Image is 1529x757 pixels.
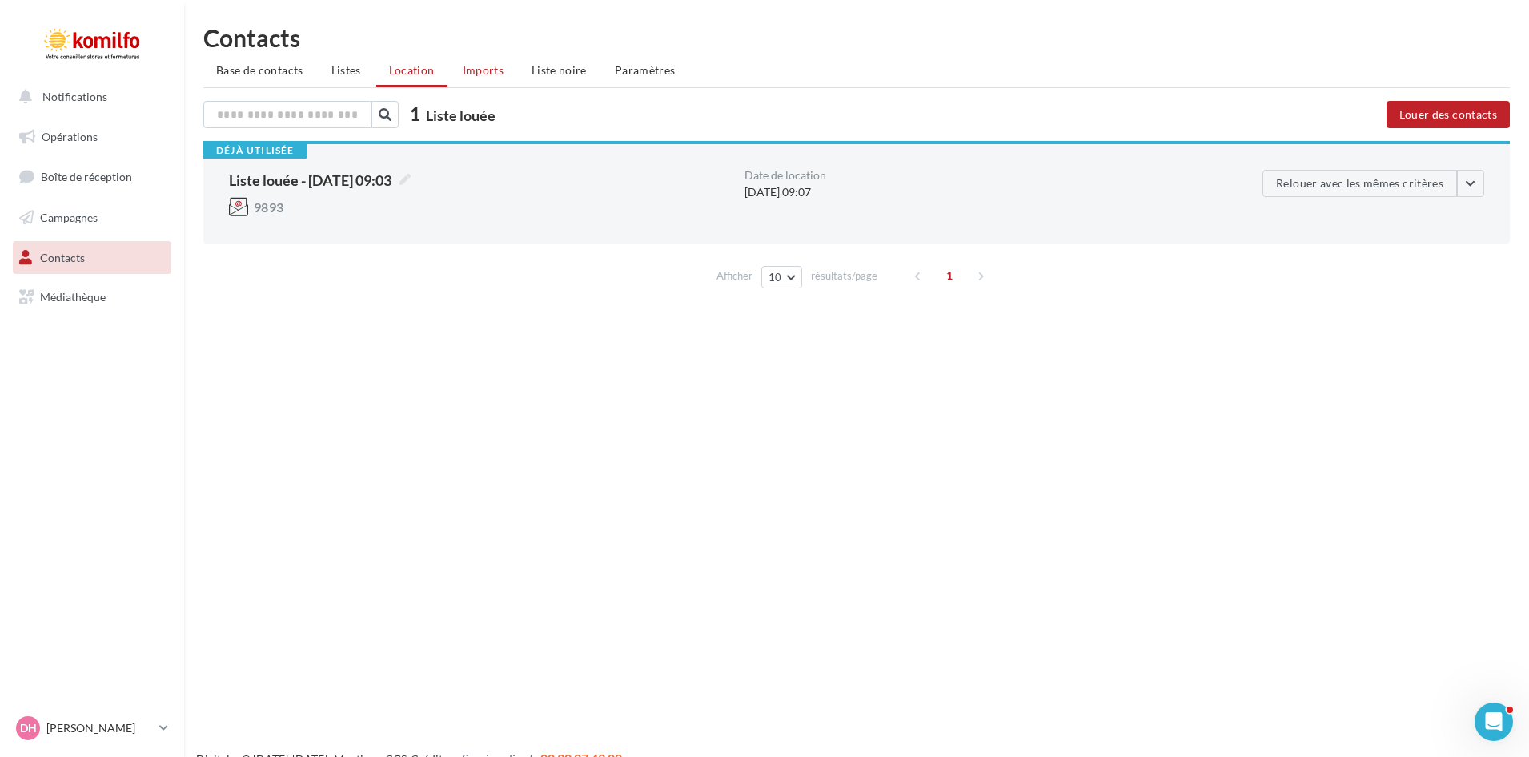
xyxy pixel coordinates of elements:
span: Liste louée - [DATE] 09:03 [229,170,411,191]
button: Relouer avec les mêmes critères [1262,170,1457,197]
span: Notifications [42,90,107,103]
span: Base de contacts [216,63,303,77]
button: Notifications [10,80,168,114]
span: Médiathèque [40,290,106,304]
span: DH [20,720,37,736]
a: Opérations [10,120,175,154]
span: Afficher [716,268,752,284]
span: Listes [331,63,361,77]
span: Imports [463,63,504,77]
span: Paramètres [615,63,676,77]
div: [DATE] 09:07 [744,170,1260,200]
div: Date de location [744,170,1260,181]
button: Louer des contacts [1387,101,1510,128]
iframe: Intercom live chat [1475,703,1513,741]
a: Boîte de réception [10,159,175,194]
a: DH [PERSON_NAME] [13,713,171,743]
span: 10 [769,271,782,284]
button: 10 [761,266,802,288]
span: Liste louée [426,107,496,124]
p: [PERSON_NAME] [46,720,153,736]
span: Opérations [42,130,98,143]
span: 9893 [254,201,284,214]
span: Contacts [40,250,85,264]
a: Contacts [10,241,175,275]
a: Campagnes [10,201,175,235]
span: Liste noire [532,63,587,77]
span: Boîte de réception [41,170,132,183]
span: résultats/page [811,268,877,284]
span: 1 [410,102,420,127]
span: 1 [937,263,962,288]
span: Campagnes [40,211,98,224]
h1: Contacts [203,26,1510,50]
div: Déjà utilisée [203,144,307,159]
a: Médiathèque [10,280,175,314]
